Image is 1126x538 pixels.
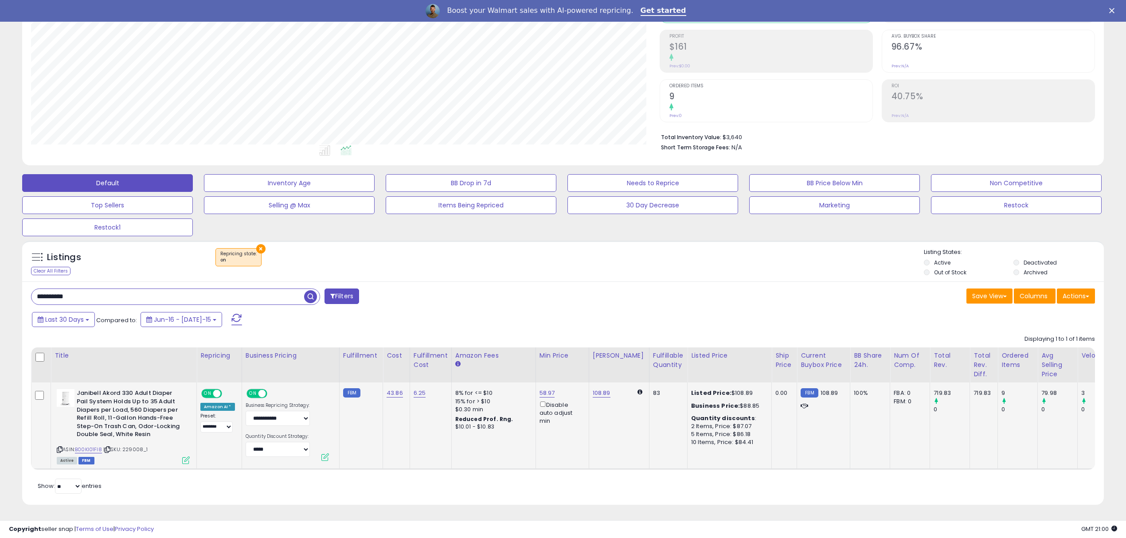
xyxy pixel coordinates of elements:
button: Restock1 [22,218,193,236]
span: OFF [266,390,280,398]
label: Quantity Discount Strategy: [246,433,310,440]
div: Total Rev. [934,351,966,370]
div: $108.89 [691,389,765,397]
span: Columns [1020,292,1048,300]
b: Reduced Prof. Rng. [455,415,513,423]
button: BB Drop in 7d [386,174,556,192]
span: OFF [221,390,235,398]
button: Restock [931,196,1102,214]
button: 30 Day Decrease [567,196,738,214]
h5: Listings [47,251,81,264]
div: Disable auto adjust min [540,400,582,425]
h2: $161 [669,42,872,54]
div: Displaying 1 to 1 of 1 items [1024,335,1095,343]
small: Prev: N/A [891,63,909,69]
button: Items Being Repriced [386,196,556,214]
small: FBM [343,388,360,398]
span: Repricing state : [220,250,257,264]
p: Listing States: [924,248,1104,257]
div: FBA: 0 [894,389,923,397]
span: All listings currently available for purchase on Amazon [57,457,77,464]
span: ON [247,390,258,398]
div: 3 [1081,389,1117,397]
div: Title [55,351,193,360]
button: Filters [325,288,359,304]
span: Compared to: [96,316,137,324]
a: 58.97 [540,389,555,398]
button: Default [22,174,193,192]
a: B00KI01FI8 [75,446,102,453]
button: × [256,244,266,253]
div: FBM: 0 [894,398,923,405]
label: Deactivated [1024,259,1057,266]
div: 79.98 [1041,389,1077,397]
b: Business Price: [691,402,740,410]
span: Last 30 Days [45,315,84,324]
strong: Copyright [9,525,41,533]
button: Needs to Reprice [567,174,738,192]
div: Num of Comp. [894,351,926,370]
div: Preset: [200,413,235,433]
b: Total Inventory Value: [661,133,721,141]
small: Amazon Fees. [455,360,461,368]
label: Archived [1024,269,1048,276]
label: Business Repricing Strategy: [246,402,310,409]
a: Terms of Use [76,525,113,533]
div: 0 [1081,405,1117,413]
div: ASIN: [57,389,190,463]
button: Marketing [749,196,920,214]
button: Selling @ Max [204,196,375,214]
div: Ship Price [775,351,793,370]
div: 15% for > $10 [455,398,529,405]
span: ON [202,390,213,398]
img: 21LtpQMqbGL._SL40_.jpg [57,389,74,407]
label: Active [934,259,950,266]
div: BB Share 24h. [854,351,886,370]
div: 5 Items, Price: $86.18 [691,430,765,438]
b: Quantity discounts [691,414,755,422]
div: 719.83 [974,389,991,397]
div: [PERSON_NAME] [593,351,645,360]
div: Avg Selling Price [1041,351,1074,379]
div: 8% for <= $10 [455,389,529,397]
div: seller snap | | [9,525,154,534]
button: BB Price Below Min [749,174,920,192]
div: Clear All Filters [31,267,70,275]
div: 100% [854,389,883,397]
div: $10.01 - $10.83 [455,423,529,431]
span: Avg. Buybox Share [891,34,1095,39]
div: 0 [1041,405,1077,413]
div: $88.85 [691,402,765,410]
span: FBM [78,457,94,464]
div: 2 Items, Price: $87.07 [691,422,765,430]
div: Velocity [1081,351,1114,360]
div: Fulfillment [343,351,379,360]
div: Cost [387,351,406,360]
button: Actions [1057,288,1095,304]
div: 9 [1001,389,1037,397]
div: 10 Items, Price: $84.41 [691,438,765,446]
div: Ordered Items [1001,351,1034,370]
b: Listed Price: [691,389,731,397]
span: Profit [669,34,872,39]
div: 719.83 [934,389,970,397]
span: 2025-08-15 21:00 GMT [1081,525,1117,533]
span: Show: entries [38,482,102,490]
li: $3,640 [661,131,1089,142]
div: Listed Price [691,351,768,360]
button: Jun-16 - [DATE]-15 [141,312,222,327]
h2: 40.75% [891,91,1095,103]
button: Top Sellers [22,196,193,214]
a: Get started [641,6,686,16]
small: Prev: N/A [891,113,909,118]
span: 108.89 [821,389,838,397]
h2: 96.67% [891,42,1095,54]
div: Current Buybox Price [801,351,846,370]
span: Ordered Items [669,84,872,89]
div: Min Price [540,351,585,360]
button: Save View [966,288,1013,304]
a: 43.86 [387,389,403,398]
span: N/A [731,143,742,152]
div: Boost your Walmart sales with AI-powered repricing. [447,6,633,15]
small: FBM [801,388,818,398]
